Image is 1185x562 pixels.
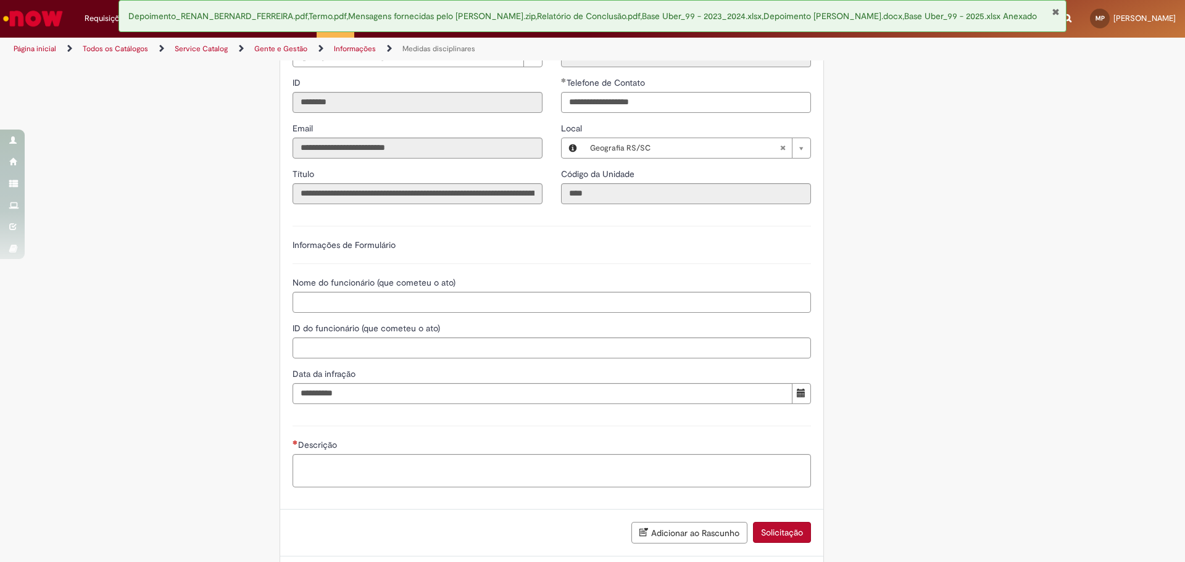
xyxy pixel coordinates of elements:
textarea: Descrição [293,454,811,487]
label: Somente leitura - Título [293,168,317,180]
a: Página inicial [14,44,56,54]
span: Somente leitura - Email [293,123,315,134]
span: Obrigatório Preenchido [561,78,567,83]
span: [PERSON_NAME] [1113,13,1176,23]
span: Somente leitura - Código da Unidade [561,168,637,180]
input: ID [293,92,543,113]
a: Service Catalog [175,44,228,54]
img: ServiceNow [1,6,65,31]
a: Todos os Catálogos [83,44,148,54]
input: Título [293,183,543,204]
input: Código da Unidade [561,183,811,204]
button: Fechar Notificação [1052,7,1060,17]
input: Data da infração [293,383,792,404]
input: ID do funcionário (que cometeu o ato) [293,337,811,358]
span: ID do funcionário (que cometeu o ato) [293,323,443,334]
button: Local, Visualizar este registro Geografia RS/SC [562,138,584,158]
label: Somente leitura - ID [293,76,303,89]
span: Somente leitura - ID [293,77,303,88]
span: Data da infração [293,368,358,379]
a: Informações [334,44,376,54]
a: Gente e Gestão [254,44,307,54]
input: Email [293,138,543,159]
button: Adicionar ao Rascunho [631,522,747,543]
input: Telefone de Contato [561,92,811,113]
span: Requisições [85,12,128,25]
ul: Trilhas de página [9,38,781,60]
span: Depoimento_RENAN_BERNARD_FERREIRA.pdf,Termo.pdf,Mensagens fornecidas pelo [PERSON_NAME].zip,Relat... [128,10,1037,22]
span: Necessários [293,440,298,445]
label: Somente leitura - Código da Unidade [561,168,637,180]
label: Somente leitura - Email [293,122,315,134]
span: Geografia RS/SC [590,138,780,158]
span: Descrição [298,439,339,450]
span: Local [561,123,584,134]
a: Medidas disciplinares [402,44,475,54]
span: Somente leitura - Título [293,168,317,180]
span: MP [1096,14,1105,22]
label: Informações de Formulário [293,239,396,250]
abbr: Limpar campo Local [773,138,792,158]
button: Solicitação [753,522,811,543]
a: Geografia RS/SCLimpar campo Local [584,138,810,158]
button: Mostrar calendário para Data da infração [792,383,811,404]
span: Telefone de Contato [567,77,647,88]
input: Nome do funcionário (que cometeu o ato) [293,292,811,313]
span: Nome do funcionário (que cometeu o ato) [293,277,458,288]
